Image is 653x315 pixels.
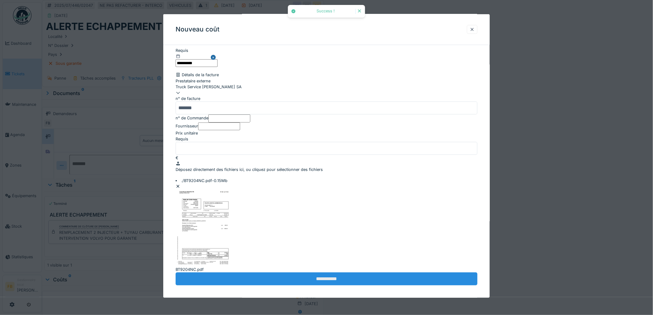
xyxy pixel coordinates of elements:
[176,84,477,90] div: Truck Service [PERSON_NAME] SA
[176,189,230,267] img: qzq0kw9td438fgeda0slyxtbtg4n
[211,48,218,67] button: Close
[176,130,198,136] label: Prix unitaire
[176,155,477,161] div: €
[176,167,477,172] p: Déposez directement des fichiers ici, ou cliquez pour sélectionner des fichiers
[176,78,210,84] label: Prestataire externe
[176,96,200,102] label: n° de facture
[176,48,218,53] div: Requis
[176,72,477,78] div: Détails de la facture
[176,178,477,184] li: ./BT9204NC.pdf - 0.15 Mb
[176,267,477,272] div: BT9204NC.pdf
[176,136,477,142] div: Requis
[176,115,208,121] label: n° de Commande
[176,123,198,129] label: Fournisseur
[299,9,352,14] div: Success !
[176,26,219,33] h3: Nouveau coût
